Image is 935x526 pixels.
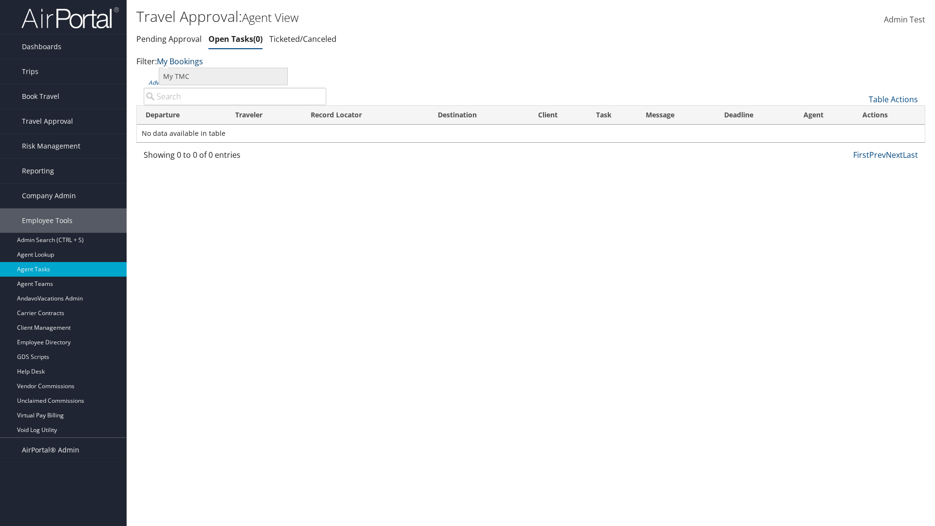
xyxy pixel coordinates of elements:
[429,106,529,125] th: Destination: activate to sort column ascending
[136,6,662,27] h1: Travel Approval:
[22,59,38,84] span: Trips
[715,106,794,125] th: Deadline: activate to sort column ascending
[144,149,326,166] div: Showing 0 to 0 of 0 entries
[21,6,119,29] img: airportal-logo.png
[637,106,715,125] th: Message: activate to sort column ascending
[854,106,925,125] th: Actions
[869,150,886,160] a: Prev
[137,125,925,142] td: No data available in table
[22,84,59,109] span: Book Travel
[795,106,854,125] th: Agent: activate to sort column ascending
[22,438,79,462] span: AirPortal® Admin
[157,56,203,67] a: My Bookings
[253,34,262,44] span: 0
[149,78,196,87] a: Advanced Search
[22,109,73,133] span: Travel Approval
[884,14,925,25] span: Admin Test
[159,68,287,85] a: My TMC
[137,106,226,125] th: Departure: activate to sort column descending
[302,106,429,125] th: Record Locator: activate to sort column ascending
[853,150,869,160] a: First
[22,134,80,158] span: Risk Management
[22,208,73,233] span: Employee Tools
[22,35,61,59] span: Dashboards
[144,88,326,105] input: Advanced Search
[886,150,903,160] a: Next
[136,34,202,44] a: Pending Approval
[529,106,587,125] th: Client: activate to sort column ascending
[208,34,262,44] a: Open Tasks0
[903,150,918,160] a: Last
[269,34,337,44] a: Ticketed/Canceled
[136,56,662,68] p: Filter:
[587,106,637,125] th: Task: activate to sort column ascending
[869,94,918,105] a: Table Actions
[22,159,54,183] span: Reporting
[884,5,925,35] a: Admin Test
[226,106,302,125] th: Traveler: activate to sort column ascending
[242,9,299,25] small: Agent View
[22,184,76,208] span: Company Admin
